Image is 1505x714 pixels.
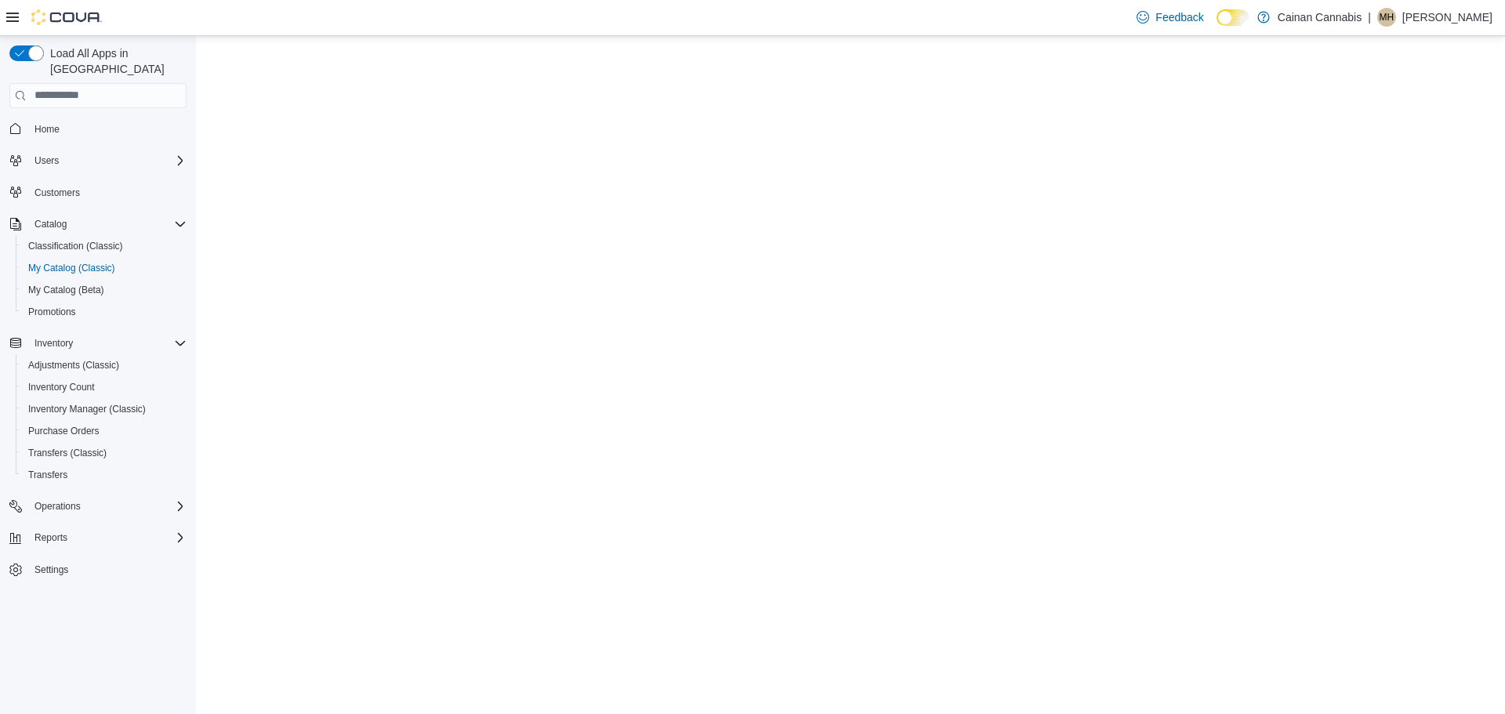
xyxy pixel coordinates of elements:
a: Classification (Classic) [22,237,129,256]
span: Inventory [34,337,73,350]
span: Reports [34,531,67,544]
a: Inventory Count [22,378,101,397]
span: Catalog [34,218,67,230]
button: Purchase Orders [16,420,193,442]
a: Customers [28,183,86,202]
span: Reports [28,528,187,547]
button: Classification (Classic) [16,235,193,257]
span: My Catalog (Beta) [28,284,104,296]
button: My Catalog (Beta) [16,279,193,301]
span: Operations [34,500,81,513]
button: Adjustments (Classic) [16,354,193,376]
span: Catalog [28,215,187,234]
a: Transfers (Classic) [22,444,113,462]
span: Feedback [1155,9,1203,25]
span: Adjustments (Classic) [28,359,119,371]
span: Customers [34,187,80,199]
span: Promotions [28,306,76,318]
span: Inventory Manager (Classic) [28,403,146,415]
span: Classification (Classic) [22,237,187,256]
a: Promotions [22,303,82,321]
a: Adjustments (Classic) [22,356,125,375]
span: Dark Mode [1217,26,1217,27]
button: Transfers [16,464,193,486]
button: Operations [28,497,87,516]
span: Inventory [28,334,187,353]
span: Inventory Count [28,381,95,393]
a: My Catalog (Classic) [22,259,121,277]
input: Dark Mode [1217,9,1249,26]
a: Transfers [22,466,74,484]
p: Cainan Cannabis [1278,8,1362,27]
button: Users [28,151,65,170]
span: My Catalog (Classic) [22,259,187,277]
span: Transfers [28,469,67,481]
button: Promotions [16,301,193,323]
span: Settings [28,560,187,579]
span: My Catalog (Beta) [22,281,187,299]
span: My Catalog (Classic) [28,262,115,274]
span: MH [1380,8,1394,27]
button: My Catalog (Classic) [16,257,193,279]
p: [PERSON_NAME] [1402,8,1492,27]
a: My Catalog (Beta) [22,281,111,299]
img: Cova [31,9,102,25]
span: Settings [34,564,68,576]
span: Transfers (Classic) [28,447,107,459]
span: Inventory Count [22,378,187,397]
button: Customers [3,181,193,204]
span: Load All Apps in [GEOGRAPHIC_DATA] [44,45,187,77]
button: Operations [3,495,193,517]
a: Purchase Orders [22,422,106,440]
button: Inventory [28,334,79,353]
button: Transfers (Classic) [16,442,193,464]
button: Inventory [3,332,193,354]
button: Catalog [3,213,193,235]
a: Feedback [1130,2,1209,33]
span: Adjustments (Classic) [22,356,187,375]
span: Promotions [22,303,187,321]
nav: Complex example [9,111,187,622]
span: Transfers [22,466,187,484]
span: Purchase Orders [28,425,100,437]
a: Inventory Manager (Classic) [22,400,152,419]
button: Home [3,118,193,140]
button: Inventory Count [16,376,193,398]
span: Users [34,154,59,167]
button: Settings [3,558,193,581]
span: Purchase Orders [22,422,187,440]
button: Users [3,150,193,172]
div: Michelle Hodgson [1377,8,1396,27]
button: Reports [28,528,74,547]
span: Classification (Classic) [28,240,123,252]
span: Customers [28,183,187,202]
a: Home [28,120,66,139]
button: Inventory Manager (Classic) [16,398,193,420]
a: Settings [28,560,74,579]
span: Transfers (Classic) [22,444,187,462]
p: | [1368,8,1371,27]
span: Users [28,151,187,170]
span: Inventory Manager (Classic) [22,400,187,419]
span: Home [28,119,187,139]
button: Catalog [28,215,73,234]
button: Reports [3,527,193,549]
span: Home [34,123,60,136]
span: Operations [28,497,187,516]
